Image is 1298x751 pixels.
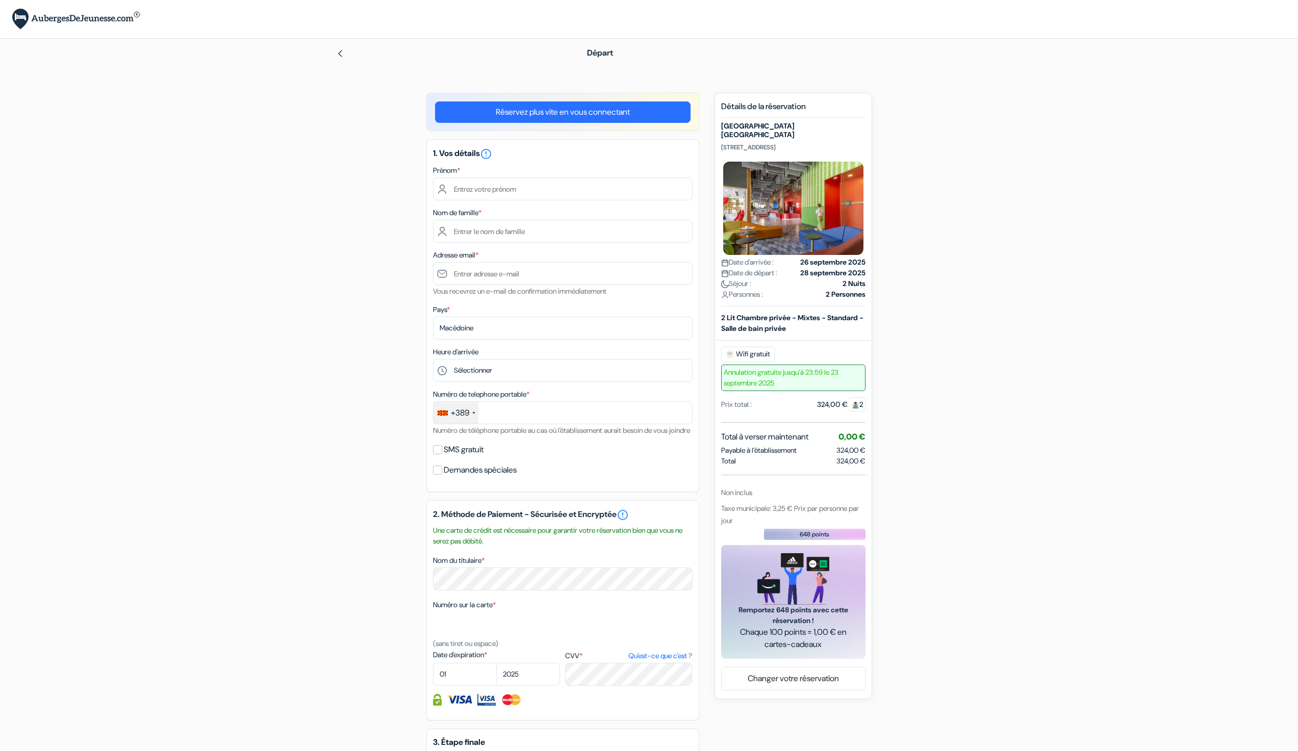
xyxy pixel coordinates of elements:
[721,122,866,139] h5: [GEOGRAPHIC_DATA] [GEOGRAPHIC_DATA]
[721,504,859,525] span: Taxe municipale: 3,25 € Prix par personne par jour
[433,165,460,176] label: Prénom
[721,399,752,410] div: Prix total :
[501,694,522,706] img: Master Card
[721,278,751,289] span: Séjour :
[433,555,485,566] label: Nom du titulaire
[721,259,729,267] img: calendar.svg
[800,257,866,268] strong: 26 septembre 2025
[721,487,866,498] div: Non inclus
[433,426,690,435] small: Numéro de téléphone portable au cas où l'établissement aurait besoin de vous joindre
[721,431,808,443] span: Total à verser maintenant
[721,291,729,299] img: user_icon.svg
[800,268,866,278] strong: 28 septembre 2025
[817,399,866,410] div: 324,00 €
[444,443,483,457] label: SMS gratuit
[433,525,693,547] small: Une carte de crédit est nécessaire pour garantir votre réservation bien que vous ne serez pas déb...
[433,304,450,315] label: Pays
[721,101,866,118] h5: Détails de la réservation
[477,694,496,706] img: Visa Electron
[433,347,478,357] label: Heure d'arrivée
[721,270,729,277] img: calendar.svg
[800,530,829,539] span: 648 points
[433,737,693,747] h5: 3. Étape finale
[565,651,692,661] label: CVV
[434,402,478,424] div: Macedonia (FYROM) (Македонија): +389
[587,47,613,58] span: Départ
[444,463,517,477] label: Demandes spéciales
[433,694,442,706] img: Information de carte de crédit entièrement encryptée et sécurisée
[721,280,729,288] img: moon.svg
[433,639,498,648] small: (sans tiret ou espace)
[848,397,866,411] span: 2
[721,456,736,467] span: Total
[433,208,481,218] label: Nom de famille
[480,148,492,159] a: error_outline
[826,289,866,300] strong: 2 Personnes
[726,350,734,358] img: free_wifi.svg
[433,148,693,160] h5: 1. Vos détails
[852,401,859,409] img: guest.svg
[433,389,529,400] label: Numéro de telephone portable
[721,289,763,300] span: Personnes :
[433,250,478,261] label: Adresse email
[721,268,777,278] span: Date de départ :
[843,278,866,289] strong: 2 Nuits
[433,509,693,521] h5: 2. Méthode de Paiement - Sécurisée et Encryptée
[733,605,853,626] span: Remportez 648 points avec cette réservation !
[433,600,496,610] label: Numéro sur la carte
[447,694,472,706] img: Visa
[721,445,797,456] span: Payable à l’établissement
[435,101,691,123] a: Réservez plus vite en vous connectant
[721,143,866,151] p: [STREET_ADDRESS]
[838,431,866,442] span: 0,00 €
[451,407,469,419] div: +389
[721,347,775,362] span: Wifi gratuit
[836,456,866,467] span: 324,00 €
[433,287,606,296] small: Vous recevrez un e-mail de confirmation immédiatement
[617,509,629,521] a: error_outline
[721,313,863,333] b: 2 Lit Chambre privée - Mixtes - Standard - Salle de bain privée
[433,262,693,285] input: Entrer adresse e-mail
[628,651,692,661] a: Qu'est-ce que c'est ?
[433,177,693,200] input: Entrez votre prénom
[757,553,829,605] img: gift_card_hero_new.png
[836,446,866,455] span: 324,00 €
[12,9,140,30] img: AubergesDeJeunesse.com
[433,650,560,660] label: Date d'expiration
[480,148,492,160] i: error_outline
[721,365,866,391] span: Annulation gratuite jusqu’à 23:59 le 23 septembre 2025
[722,669,865,688] a: Changer votre réservation
[733,626,853,651] span: Chaque 100 points = 1,00 € en cartes-cadeaux
[336,49,344,58] img: left_arrow.svg
[433,220,693,243] input: Entrer le nom de famille
[721,257,774,268] span: Date d'arrivée :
